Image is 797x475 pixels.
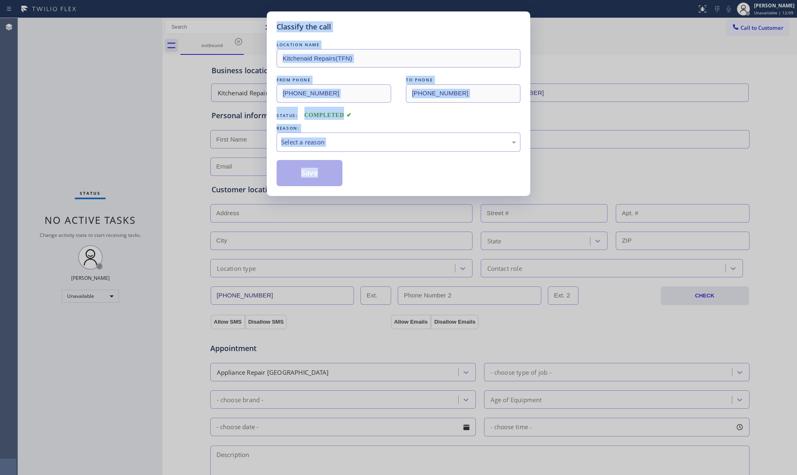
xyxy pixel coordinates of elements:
span: Status: [277,113,298,118]
span: COMPLETED [304,112,352,118]
div: REASON: [277,124,520,133]
input: To phone [406,84,520,103]
h5: Classify the call [277,21,331,32]
div: TO PHONE [406,76,520,84]
button: Save [277,160,342,186]
div: FROM PHONE [277,76,391,84]
div: LOCATION NAME [277,41,520,49]
div: Select a reason [281,137,516,147]
input: From phone [277,84,391,103]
